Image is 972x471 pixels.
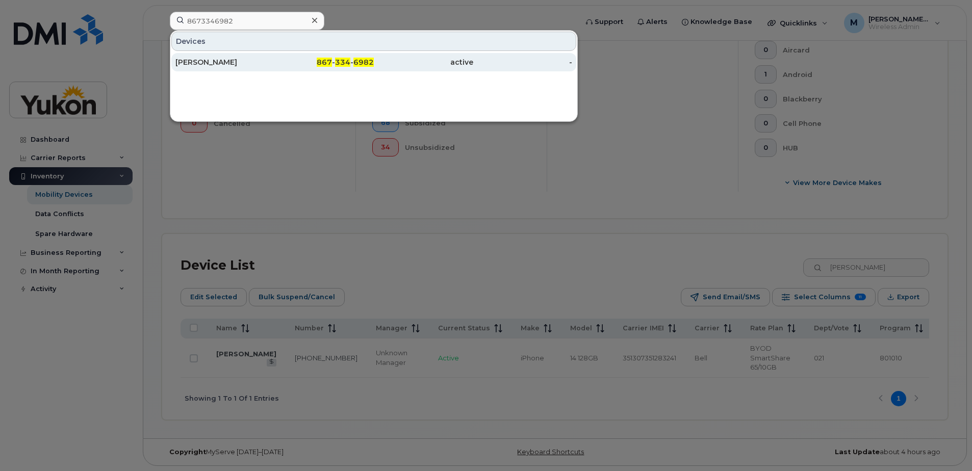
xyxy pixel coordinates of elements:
a: [PERSON_NAME]867-334-6982active- [171,53,576,71]
div: [PERSON_NAME] [175,57,275,67]
div: - - [275,57,374,67]
span: 867 [317,58,332,67]
div: - [473,57,573,67]
span: 6982 [353,58,374,67]
span: 334 [335,58,350,67]
div: Devices [171,32,576,51]
input: Find something... [170,12,324,30]
div: active [374,57,473,67]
